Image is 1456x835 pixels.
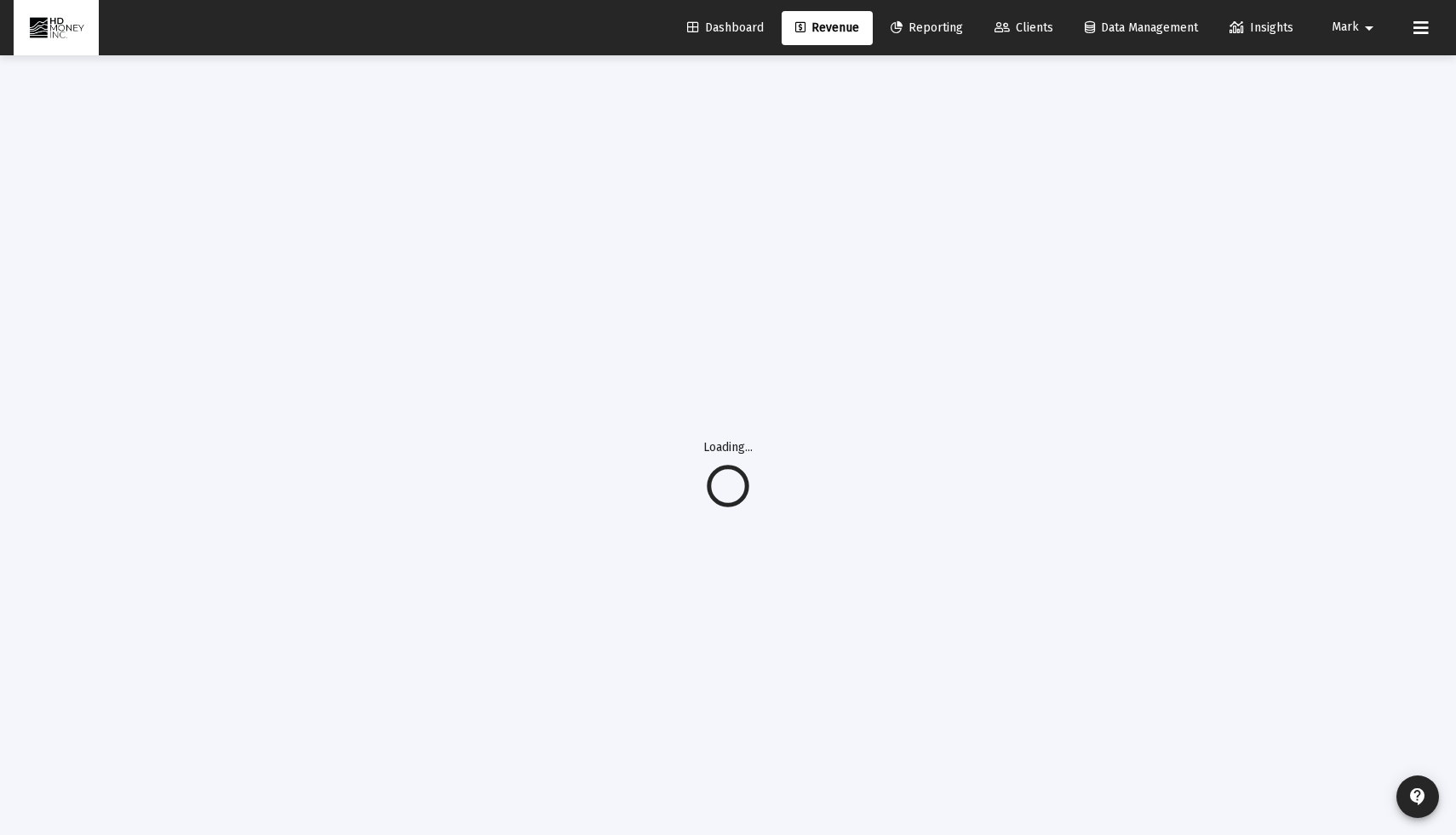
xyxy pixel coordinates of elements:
[1230,20,1293,35] span: Insights
[1332,20,1359,35] span: Mark
[1311,10,1400,44] button: Mark
[674,11,777,45] a: Dashboard
[687,20,764,35] span: Dashboard
[782,11,873,45] a: Revenue
[1085,20,1198,35] span: Data Management
[891,20,963,35] span: Reporting
[877,11,977,45] a: Reporting
[1359,11,1379,45] mat-icon: arrow_drop_down
[1216,11,1307,45] a: Insights
[995,20,1053,35] span: Clients
[1407,786,1428,807] mat-icon: contact_support
[981,11,1067,45] a: Clients
[26,11,86,45] img: Dashboard
[1071,11,1212,45] a: Data Management
[795,20,859,35] span: Revenue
